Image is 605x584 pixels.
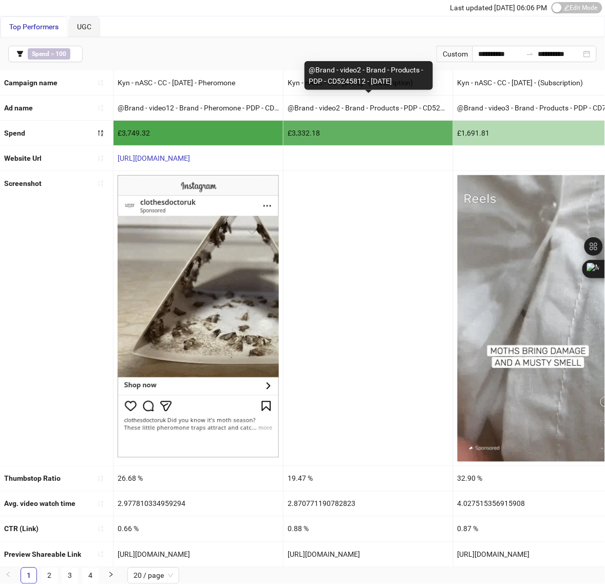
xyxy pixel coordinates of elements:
span: filter [16,50,24,58]
li: 3 [62,568,78,584]
b: Spend [4,129,25,137]
div: Kyn - nASC - CC - [DATE] - (Subscription) [283,70,453,95]
div: @Brand - video2 - Brand - Products - PDP - CD5245812 - [DATE] [283,96,453,120]
span: sort-ascending [97,155,104,162]
div: Page Size [127,568,179,584]
div: 0.66 % [114,517,283,541]
span: sort-ascending [97,525,104,533]
div: @Brand - video2 - Brand - Products - PDP - CD5245812 - [DATE] [305,61,433,90]
div: [URL][DOMAIN_NAME] [283,542,453,567]
b: Website Url [4,154,42,162]
b: Thumbstop Ratio [4,475,61,483]
div: £3,332.18 [283,121,453,145]
div: [URL][DOMAIN_NAME] [114,542,283,567]
li: 2 [41,568,58,584]
b: Preview Shareable Link [4,551,81,559]
li: 1 [21,568,37,584]
li: Next Page [103,568,119,584]
a: 1 [21,568,36,583]
span: UGC [77,23,91,31]
a: 4 [83,568,98,583]
span: swap-right [526,50,534,58]
span: sort-ascending [97,500,104,507]
span: sort-ascending [97,79,104,86]
a: [URL][DOMAIN_NAME] [118,154,190,162]
span: 20 / page [134,568,173,583]
span: > [28,48,70,60]
div: £3,749.32 [114,121,283,145]
span: sort-ascending [97,180,104,187]
img: Screenshot 120232442105750681 [118,175,279,458]
span: left [5,572,11,578]
span: right [108,572,114,578]
span: Last updated [DATE] 06:06 PM [450,4,547,12]
b: Screenshot [4,179,42,187]
div: 0.88 % [283,517,453,541]
div: @Brand - video12 - Brand - Pheromone - PDP - CD8645891 - [DATE] - Copy [114,96,283,120]
span: to [526,50,534,58]
b: Spend [32,50,49,58]
div: 26.68 % [114,466,283,491]
button: right [103,568,119,584]
b: 100 [55,50,66,58]
span: Top Performers [9,23,59,31]
li: 4 [82,568,99,584]
div: 19.47 % [283,466,453,491]
div: 2.977810334959294 [114,492,283,516]
button: Spend > 100 [8,46,83,62]
div: Custom [437,46,472,62]
b: Campaign name [4,79,58,87]
span: sort-ascending [97,551,104,558]
a: 3 [62,568,78,583]
div: Kyn - nASC - CC - [DATE] - Pheromone [114,70,283,95]
span: sort-descending [97,129,104,137]
span: sort-ascending [97,104,104,111]
div: 2.870771190782823 [283,492,453,516]
span: sort-ascending [97,475,104,482]
b: CTR (Link) [4,525,39,533]
a: 2 [42,568,57,583]
b: Ad name [4,104,33,112]
b: Avg. video watch time [4,500,75,508]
